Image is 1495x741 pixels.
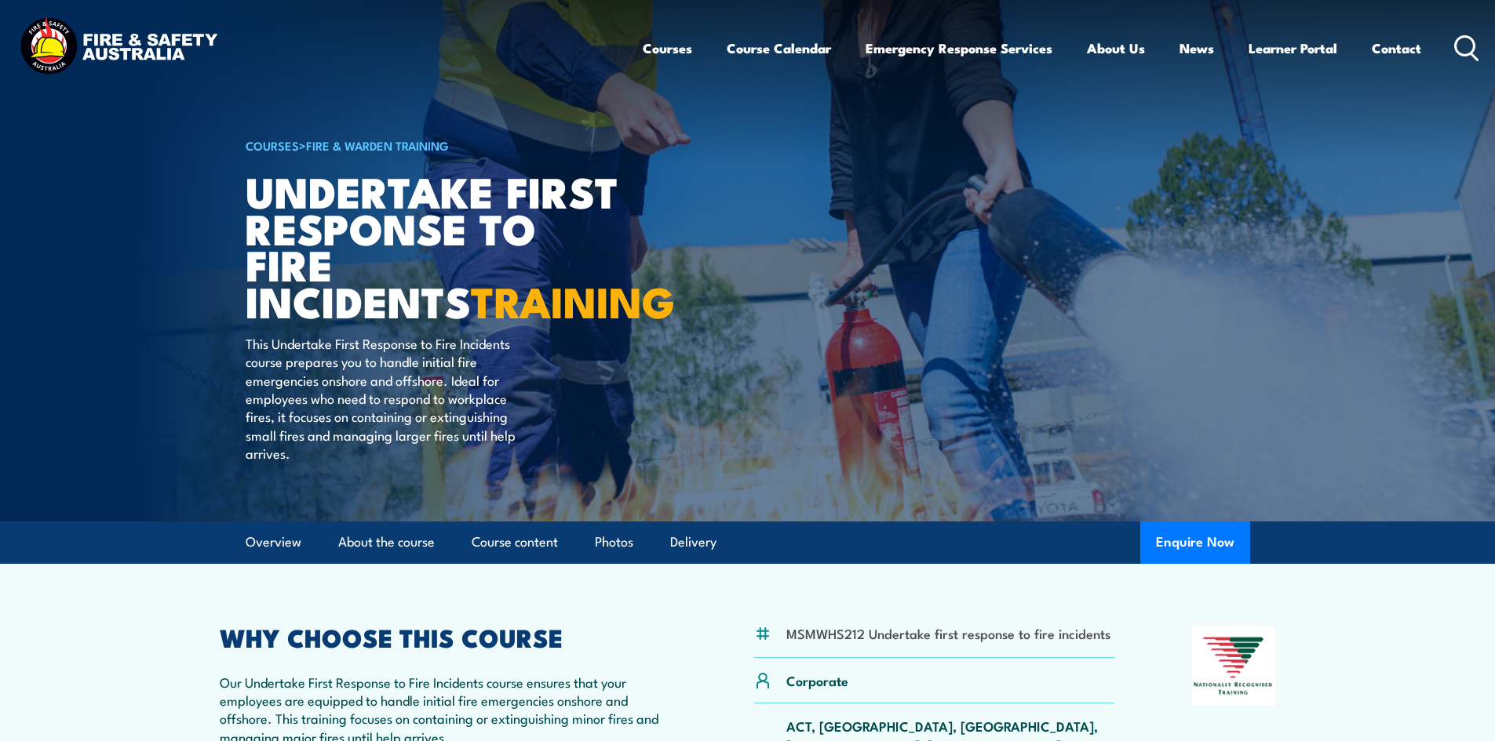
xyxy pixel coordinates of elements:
a: Overview [246,521,301,563]
h1: Undertake First Response to Fire Incidents [246,173,633,319]
strong: TRAINING [471,267,675,332]
button: Enquire Now [1140,521,1250,564]
a: Emergency Response Services [866,27,1052,69]
a: Photos [595,521,633,563]
img: Nationally Recognised Training logo. [1191,626,1276,706]
a: Contact [1372,27,1421,69]
a: About the course [338,521,435,563]
a: Courses [643,27,692,69]
a: Course Calendar [727,27,831,69]
h6: > [246,136,633,154]
a: About Us [1087,27,1145,69]
a: Learner Portal [1249,27,1337,69]
p: This Undertake First Response to Fire Incidents course prepares you to handle initial fire emerge... [246,334,532,463]
p: Corporate [786,671,848,689]
a: Delivery [670,521,717,563]
a: Course content [472,521,558,563]
h2: WHY CHOOSE THIS COURSE [220,626,678,648]
li: MSMWHS212 Undertake first response to fire incidents [786,624,1110,642]
a: Fire & Warden Training [306,136,449,154]
a: News [1180,27,1214,69]
a: COURSES [246,136,299,154]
